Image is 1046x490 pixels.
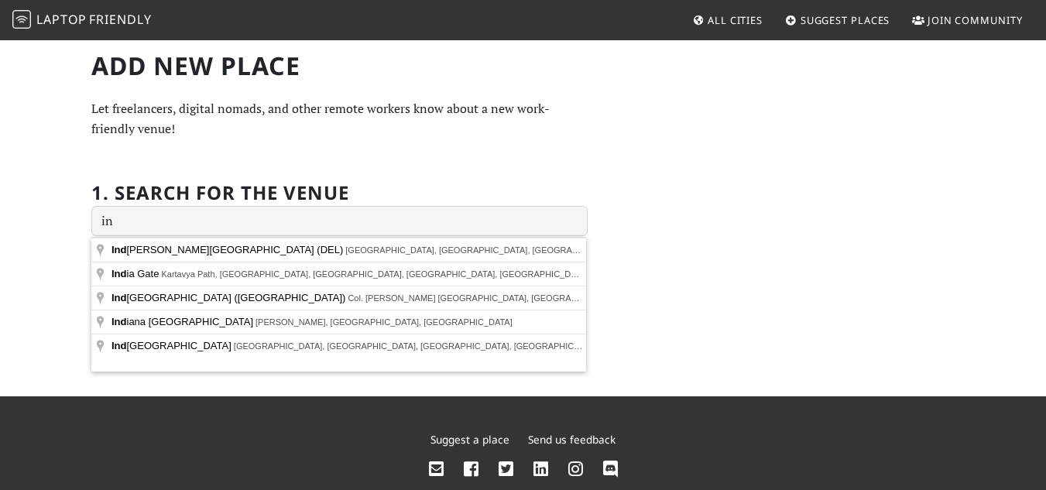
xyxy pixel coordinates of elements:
span: [PERSON_NAME][GEOGRAPHIC_DATA] (DEL) [111,244,345,255]
a: Suggest Places [779,6,897,34]
span: ia Gate [111,268,161,279]
input: Enter a location [91,206,588,237]
span: Ind [111,244,127,255]
p: Let freelancers, digital nomads, and other remote workers know about a new work-friendly venue! [91,99,588,139]
span: [GEOGRAPHIC_DATA] [111,340,234,351]
a: All Cities [686,6,769,34]
span: Ind [111,268,127,279]
span: Laptop [36,11,87,28]
a: Join Community [906,6,1029,34]
img: LaptopFriendly [12,10,31,29]
a: LaptopFriendly LaptopFriendly [12,7,152,34]
span: Ind [111,340,127,351]
span: All Cities [708,13,763,27]
span: Ind [111,316,127,327]
span: Kartavya Path, [GEOGRAPHIC_DATA], [GEOGRAPHIC_DATA], [GEOGRAPHIC_DATA], [GEOGRAPHIC_DATA] [161,269,588,279]
span: [GEOGRAPHIC_DATA] ([GEOGRAPHIC_DATA]) [111,292,348,303]
span: iana [GEOGRAPHIC_DATA] [111,316,255,327]
span: [PERSON_NAME], [GEOGRAPHIC_DATA], [GEOGRAPHIC_DATA] [255,317,513,327]
span: [GEOGRAPHIC_DATA], [GEOGRAPHIC_DATA], [GEOGRAPHIC_DATA], [GEOGRAPHIC_DATA], [GEOGRAPHIC_DATA] [234,341,696,351]
span: [GEOGRAPHIC_DATA], [GEOGRAPHIC_DATA], [GEOGRAPHIC_DATA] [345,245,621,255]
span: Friendly [89,11,151,28]
span: Join Community [928,13,1023,27]
a: Send us feedback [528,432,616,447]
a: Suggest a place [430,432,509,447]
span: Col. [PERSON_NAME] [GEOGRAPHIC_DATA], [GEOGRAPHIC_DATA], [GEOGRAPHIC_DATA] [348,293,713,303]
span: Ind [111,292,127,303]
h1: Add new Place [91,51,588,81]
h2: 1. Search for the venue [91,182,349,204]
span: Suggest Places [801,13,890,27]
